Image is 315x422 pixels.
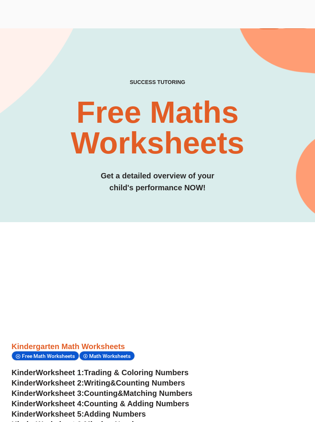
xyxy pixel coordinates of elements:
span: Counting Numbers [116,379,185,387]
span: Kinder [12,368,36,377]
h3: Get a detailed overview of your child's performance NOW! [16,170,299,194]
div: Free Math Worksheets [12,351,79,361]
span: Trading & Coloring Numbers [84,368,189,377]
a: KinderWorksheet 4:Counting & Adding Numbers [12,399,189,408]
span: Free Math Worksheets [22,353,77,359]
span: Worksheet 1: [36,368,84,377]
span: Math Worksheets [89,353,133,359]
span: Worksheet 5: [36,410,84,418]
a: KinderWorksheet 3:Counting&Matching Numbers [12,389,192,397]
h4: SUCCESS TUTORING​ [16,79,299,86]
a: KinderWorksheet 5:Adding Numbers [12,410,146,418]
span: Kinder [12,410,36,418]
span: Worksheet 4: [36,399,84,408]
span: Counting & Adding Numbers [84,399,189,408]
span: Matching Numbers [123,389,192,397]
a: KinderWorksheet 1:Trading & Coloring Numbers [12,368,189,377]
span: Adding Numbers [84,410,146,418]
h2: Free Maths Worksheets​ [16,97,299,158]
h3: Kindergarten Math Worksheets [12,341,303,351]
a: KinderWorksheet 2:Writing&Counting Numbers [12,379,185,387]
span: Counting [84,389,118,397]
span: Kinder [12,399,36,408]
div: Math Worksheets [79,351,135,361]
span: Writing [84,379,111,387]
span: Worksheet 3: [36,389,84,397]
span: Worksheet 2: [36,379,84,387]
span: Kinder [12,389,36,397]
iframe: Advertisement [12,234,303,341]
span: Kinder [12,379,36,387]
